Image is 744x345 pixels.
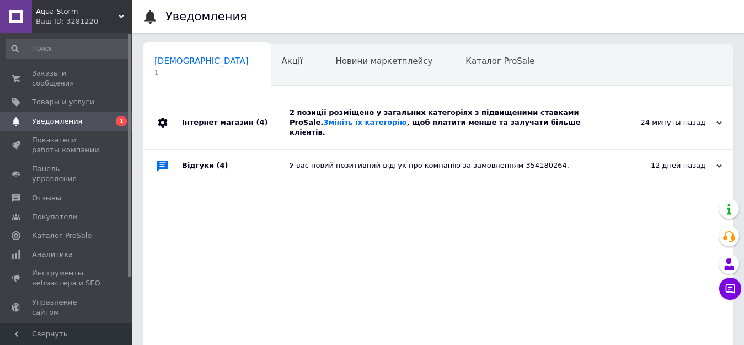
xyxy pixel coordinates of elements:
span: Инструменты вебмастера и SEO [32,268,102,288]
span: Отзывы [32,193,61,203]
span: (4) [256,118,267,126]
div: У вас новий позитивний відгук про компанію за замовленням 354180264. [290,161,612,171]
div: 2 позиції розміщено у загальних категоріях з підвищеними ставками ProSale. , щоб платити менше та... [290,108,612,138]
a: Змініть їх категорію [323,118,406,126]
span: Aqua Storm [36,7,119,17]
div: Відгуки [182,150,290,183]
span: Показатели работы компании [32,135,102,155]
div: 24 минуты назад [612,118,722,128]
span: Каталог ProSale [32,231,92,241]
span: Каталог ProSale [465,56,534,66]
span: Акції [282,56,303,66]
span: Новини маркетплейсу [335,56,432,66]
button: Чат с покупателем [719,278,741,300]
span: 1 [154,68,249,77]
span: [DEMOGRAPHIC_DATA] [154,56,249,66]
div: Інтернет магазин [182,97,290,149]
span: Заказы и сообщения [32,68,102,88]
span: 1 [116,116,127,126]
h1: Уведомления [165,10,247,23]
div: Ваш ID: 3281220 [36,17,132,26]
div: 12 дней назад [612,161,722,171]
span: Товары и услуги [32,97,94,107]
span: Покупатели [32,212,77,222]
span: Уведомления [32,116,82,126]
input: Поиск [6,39,130,59]
span: Управление сайтом [32,298,102,317]
span: Панель управления [32,164,102,184]
span: (4) [217,161,228,169]
span: Аналитика [32,250,73,259]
